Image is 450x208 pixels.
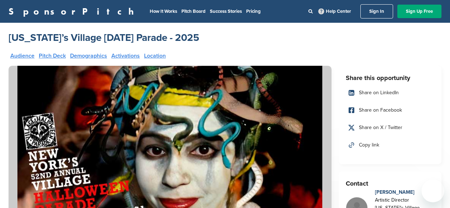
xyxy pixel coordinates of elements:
a: Share on LinkedIn [346,85,434,100]
span: Share on X / Twitter [359,124,402,132]
span: Share on LinkedIn [359,89,399,97]
a: Activations [111,53,140,59]
a: Audience [10,53,35,59]
h3: Share this opportunity [346,73,434,83]
a: Pitch Board [181,9,206,14]
div: Artistic Director [375,196,434,204]
a: Sign Up Free [397,5,441,18]
a: Share on X / Twitter [346,120,434,135]
a: Location [144,53,166,59]
h3: Contact [346,178,434,188]
iframe: Button to launch messaging window [422,180,444,202]
span: Copy link [359,141,379,149]
a: Demographics [70,53,107,59]
a: How It Works [150,9,177,14]
span: Share on Facebook [359,106,402,114]
a: [US_STATE]’s Village [DATE] Parade - 2025 [9,31,199,44]
a: Sign In [360,4,393,18]
div: [PERSON_NAME] [375,188,434,196]
a: Copy link [346,138,434,153]
a: Share on Facebook [346,103,434,118]
a: Help Center [317,7,353,16]
a: Success Stories [210,9,242,14]
a: Pitch Deck [39,53,66,59]
a: Pricing [246,9,261,14]
a: SponsorPitch [9,7,138,16]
